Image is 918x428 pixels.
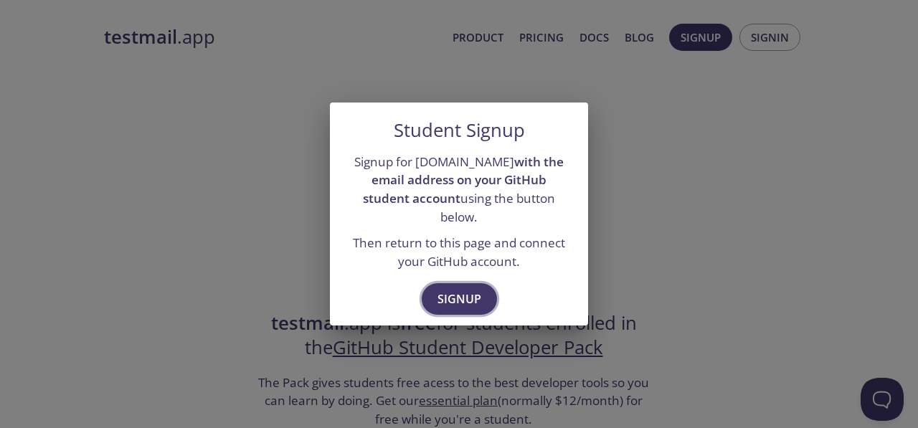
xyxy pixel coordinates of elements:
[394,120,525,141] h5: Student Signup
[347,153,571,227] p: Signup for [DOMAIN_NAME] using the button below.
[437,289,481,309] span: Signup
[363,153,564,206] strong: with the email address on your GitHub student account
[347,234,571,270] p: Then return to this page and connect your GitHub account.
[422,283,497,315] button: Signup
